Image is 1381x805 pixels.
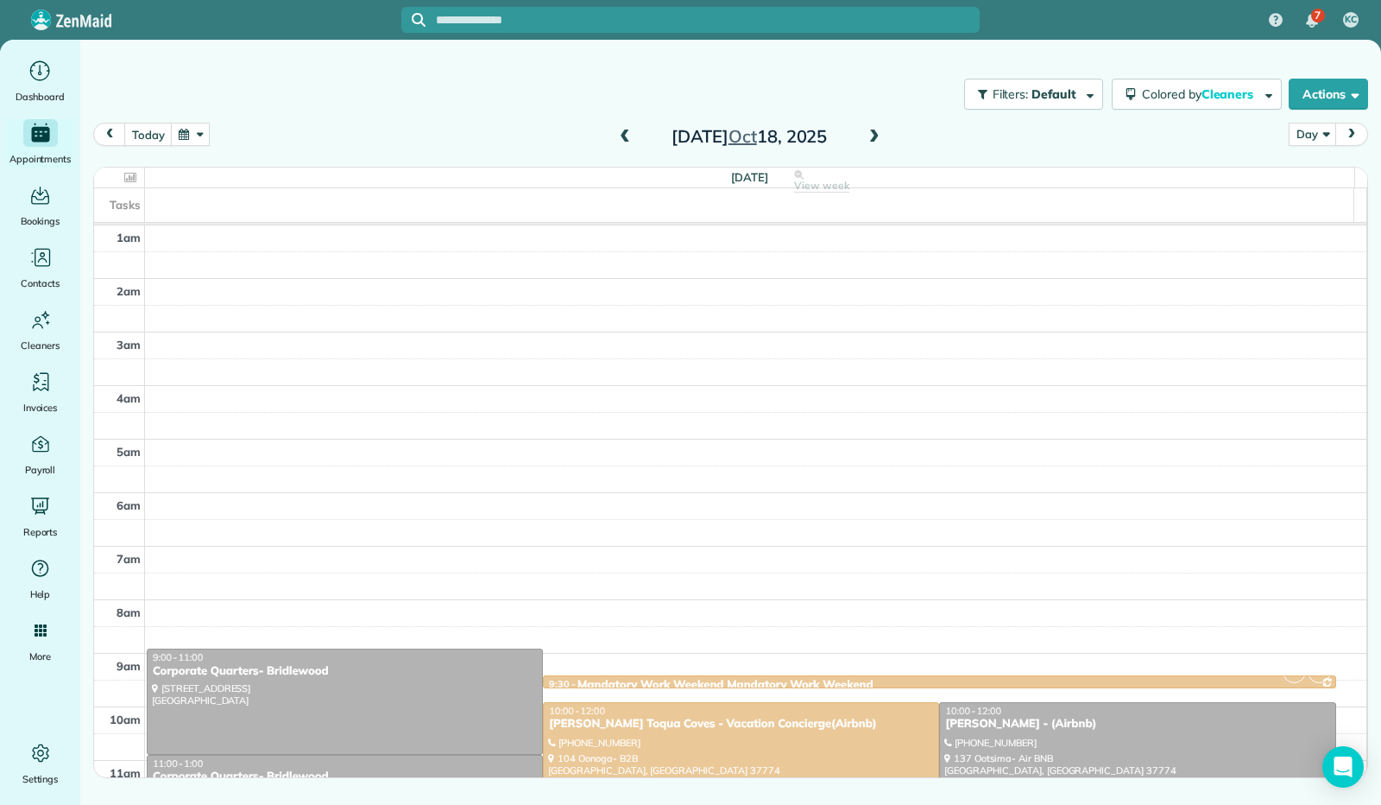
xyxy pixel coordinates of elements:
a: Appointments [7,119,73,168]
span: 11am [110,766,141,780]
span: 5am [117,445,141,459]
span: 9:00 - 11:00 [153,651,203,663]
span: 7am [117,552,141,566]
span: 3am [117,338,141,352]
a: Reports [7,492,73,541]
span: Oct [728,125,757,147]
div: Corporate Quarters- Bridlewood [152,664,538,679]
span: Colored by [1142,86,1259,102]
span: 2am [117,284,141,298]
div: Open Intercom Messenger [1322,746,1364,788]
button: next [1335,123,1368,146]
span: KC [1345,13,1357,27]
span: Contacts [21,275,60,292]
span: Settings [22,770,59,788]
span: 9am [117,659,141,673]
div: [PERSON_NAME] - (Airbnb) [944,717,1330,732]
a: Bookings [7,181,73,230]
div: [PERSON_NAME] Toqua Coves - Vacation Concierge(Airbnb) [548,717,934,732]
a: Help [7,555,73,603]
span: 10:00 - 12:00 [945,705,1001,717]
div: Corporate Quarters- Bridlewood [152,770,538,784]
span: 6am [117,498,141,512]
span: 11:00 - 1:00 [153,757,203,770]
div: Mandatory Work Weekend Mandatory Work Weekend [577,678,873,693]
span: More [29,648,51,665]
span: Reports [23,523,58,541]
span: Invoices [23,399,58,416]
svg: Focus search [412,13,426,27]
span: Appointments [9,150,72,168]
button: today [124,123,172,146]
button: prev [93,123,126,146]
button: Day [1289,123,1336,146]
button: Focus search [401,13,426,27]
span: 7 [1315,9,1321,22]
span: Default [1031,86,1077,102]
a: Invoices [7,368,73,416]
h2: [DATE] 18, 2025 [641,127,857,146]
span: 10:00 - 12:00 [549,705,605,717]
span: 10am [110,713,141,726]
a: Settings [7,739,73,788]
span: Filters: [993,86,1029,102]
button: Colored byCleaners [1112,79,1282,110]
span: Help [30,586,51,603]
span: 8am [117,605,141,619]
a: Payroll [7,430,73,479]
a: Dashboard [7,57,73,105]
span: Dashboard [16,88,65,105]
div: 7 unread notifications [1294,2,1330,40]
button: Actions [1289,79,1368,110]
span: 4am [117,391,141,405]
a: Filters: Default [955,79,1103,110]
span: Cleaners [1201,86,1257,102]
a: Contacts [7,244,73,292]
span: Tasks [110,198,141,212]
span: Bookings [21,212,60,230]
button: Filters: Default [964,79,1103,110]
a: Cleaners [7,306,73,354]
span: Payroll [25,461,56,479]
span: View week [794,179,849,193]
span: Cleaners [21,337,60,354]
span: [DATE] [731,170,768,184]
span: 1am [117,231,141,244]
